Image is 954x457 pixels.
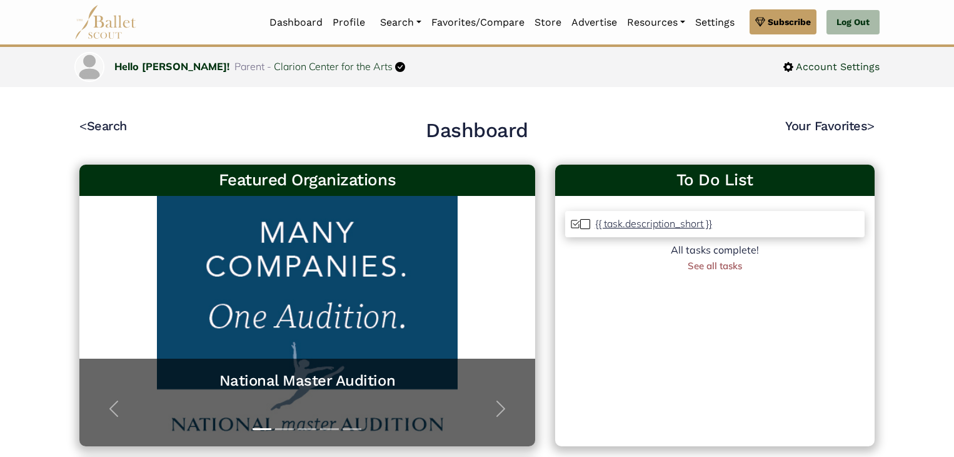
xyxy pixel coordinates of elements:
a: <Search [79,118,127,133]
img: profile picture [76,53,103,81]
button: Slide 5 [343,422,361,436]
img: gem.svg [755,15,765,29]
a: Favorites/Compare [426,9,530,36]
a: Hello [PERSON_NAME]! [114,60,229,73]
span: Subscribe [768,15,811,29]
span: Account Settings [793,59,880,75]
button: Slide 2 [275,422,294,436]
code: < [79,118,87,133]
a: Clarion Center for the Arts [274,60,393,73]
a: Search [375,9,426,36]
button: Slide 3 [298,422,316,436]
a: Resources [622,9,690,36]
h2: Dashboard [426,118,528,144]
a: Profile [328,9,370,36]
a: Account Settings [783,59,880,75]
button: Slide 4 [320,422,339,436]
span: - [267,60,271,73]
div: All tasks complete! [565,242,865,259]
a: Your Favorites [785,118,875,133]
h3: Featured Organizations [89,170,525,191]
a: Advertise [566,9,622,36]
a: Settings [690,9,740,36]
a: Dashboard [264,9,328,36]
a: See all tasks [688,260,742,272]
a: To Do List [565,170,865,191]
a: Store [530,9,566,36]
a: Subscribe [750,9,816,34]
code: > [867,118,875,133]
span: Parent [234,60,264,73]
a: Log Out [826,10,880,35]
button: Slide 1 [253,422,271,436]
p: {{ task.description_short }} [595,217,712,230]
a: National Master Audition [92,371,523,391]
